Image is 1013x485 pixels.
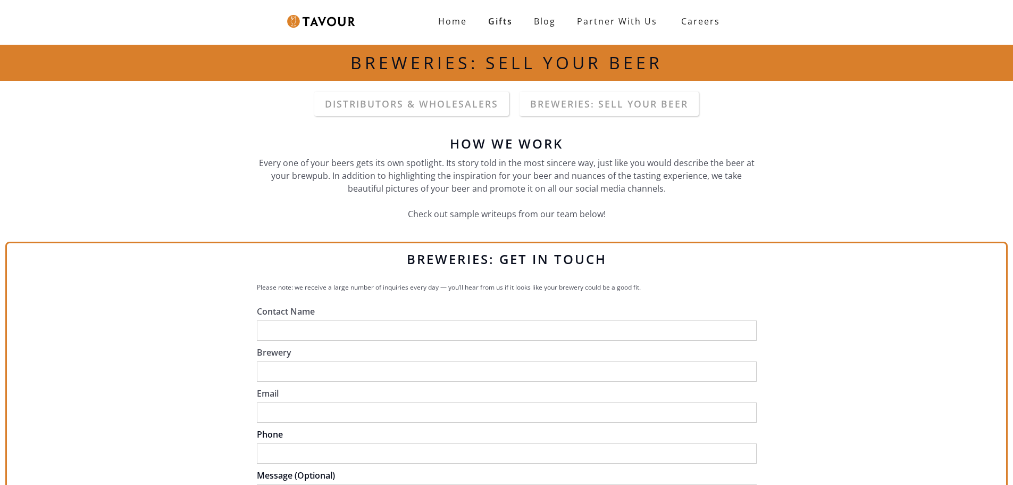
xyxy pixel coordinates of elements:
h6: how we work [257,137,757,150]
a: Blog [523,11,566,32]
a: Home [428,11,478,32]
strong: careers [681,11,720,32]
a: Gifts [478,11,523,32]
a: Phone [257,429,283,440]
label: Email [257,387,757,400]
a: DistributorS & wholesalers [314,92,509,116]
a: careers [668,6,728,36]
p: Every one of your beers gets its own spotlight. Its story told in the most sincere way, just like... [257,157,757,220]
label: Brewery [257,346,757,359]
h2: BREWERIES: GET IN TOUCH [257,249,757,270]
a: partner with us [566,11,668,32]
a: Breweries: Sell your beer [520,92,699,116]
label: Contact Name [257,305,757,318]
p: Please note: we receive a large number of inquiries every day — you’ll hear from us if it looks l... [257,283,757,292]
a: Message (Optional) [257,470,335,481]
strong: Home [438,15,467,27]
